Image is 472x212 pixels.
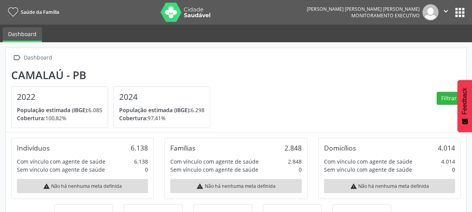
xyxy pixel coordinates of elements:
div: 4.014 [441,157,455,166]
div: Sem vínculo com agente de saúde [17,166,105,174]
p: 100,82% [17,114,102,122]
i:  [442,7,450,15]
i: warning [43,183,50,190]
span: Cobertura: [17,114,45,122]
div: 6.138 [131,144,148,152]
button:  [439,4,453,20]
div: Não há nenhuma meta definida [17,179,148,193]
p: 6.085 [17,106,102,114]
span: População estimada (IBGE): [119,106,191,114]
span: Saúde da Família [21,9,59,15]
div: Sem vínculo com agente de saúde [324,166,412,174]
div: 0 [299,166,302,174]
div: Famílias [170,144,195,152]
div: Com vínculo com agente de saúde [170,157,259,166]
div: 0 [452,166,455,174]
div: 0 [145,166,148,174]
i: warning [196,183,203,190]
span: População estimada (IBGE): [17,106,88,114]
div: Domicílios [324,144,356,152]
div: Sem vínculo com agente de saúde [170,166,258,174]
div: 2.848 [288,157,302,166]
div: Não há nenhuma meta definida [324,179,455,193]
div: Camalaú - PB [11,69,216,81]
div: Dashboard [22,52,53,63]
span: Cobertura: [119,114,148,122]
div: 4.014 [438,144,455,152]
span: Feedback [461,88,468,114]
div: Indivíduos [17,144,50,152]
div: Com vínculo com agente de saúde [324,157,412,166]
span: Monitoramento Executivo [351,12,420,19]
h4: 2022 [17,92,102,102]
p: 6.298 [119,106,204,114]
button: Feedback - Mostrar pesquisa [457,80,472,132]
div: 2.848 [284,144,302,152]
div: Com vínculo com agente de saúde [17,157,105,166]
img: img [422,4,439,20]
div: Não há nenhuma meta definida [170,179,301,193]
a: Dashboard [3,27,42,42]
h4: 2024 [119,92,204,102]
a: Saúde da Família [5,6,59,18]
div: 6.138 [134,157,148,166]
p: 97,41% [119,114,204,122]
i: warning [350,183,357,190]
button: apps [453,6,467,19]
button: Filtrar [437,92,461,105]
a:  Dashboard [11,52,53,63]
div: [PERSON_NAME] [PERSON_NAME] [PERSON_NAME] [307,6,420,12]
i:  [11,52,22,63]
